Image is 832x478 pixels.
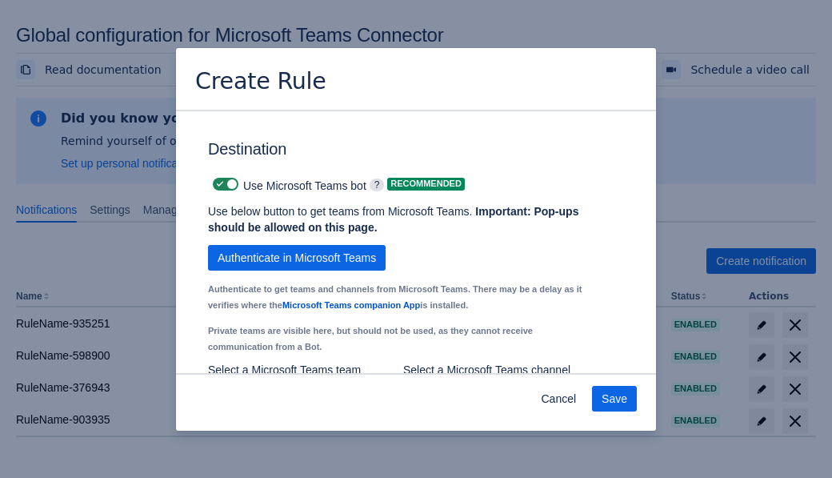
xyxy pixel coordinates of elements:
[208,284,582,310] small: Authenticate to get teams and channels from Microsoft Teams. There may be a delay as it verifies ...
[208,362,390,378] p: Select a Microsoft Teams team
[403,362,586,378] p: Select a Microsoft Teams channel
[218,245,376,271] span: Authenticate in Microsoft Teams
[531,386,586,412] button: Cancel
[592,386,637,412] button: Save
[208,139,611,165] h3: Destination
[195,67,326,98] h3: Create Rule
[602,386,627,412] span: Save
[282,300,420,310] a: Microsoft Teams companion App
[370,179,385,191] span: ?
[387,179,465,188] span: Recommended
[208,326,533,351] small: Private teams are visible here, but should not be used, as they cannot receive communication from...
[208,173,366,195] div: Use Microsoft Teams bot
[208,203,586,235] p: Use below button to get teams from Microsoft Teams.
[541,386,576,412] span: Cancel
[176,110,656,375] div: Scrollable content
[208,245,386,271] button: Authenticate in Microsoft Teams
